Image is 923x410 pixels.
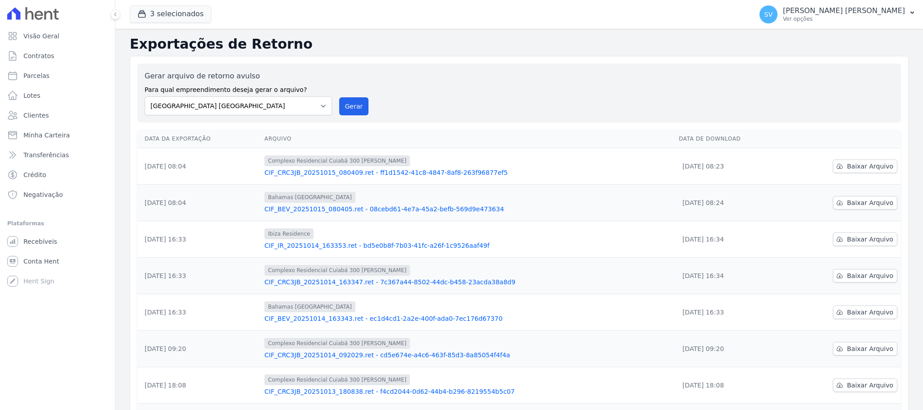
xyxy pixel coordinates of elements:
[264,351,672,360] a: CIF_CRC3JB_20251014_092029.ret - cd5e674e-a4c6-463f-85d3-8a85054f4f4a
[847,271,893,280] span: Baixar Arquivo
[4,252,111,270] a: Conta Hent
[23,190,63,199] span: Negativação
[675,331,786,367] td: [DATE] 09:20
[4,27,111,45] a: Visão Geral
[23,32,59,41] span: Visão Geral
[23,170,46,179] span: Crédito
[675,221,786,258] td: [DATE] 16:34
[7,218,108,229] div: Plataformas
[264,228,314,239] span: Ibiza Residence
[4,47,111,65] a: Contratos
[675,185,786,221] td: [DATE] 08:24
[130,5,211,23] button: 3 selecionados
[137,185,261,221] td: [DATE] 08:04
[264,168,672,177] a: CIF_CRC3JB_20251015_080409.ret - ff1d1542-41c8-4847-8af8-263f96877ef5
[833,232,897,246] a: Baixar Arquivo
[23,71,50,80] span: Parcelas
[137,148,261,185] td: [DATE] 08:04
[4,106,111,124] a: Clientes
[4,146,111,164] a: Transferências
[264,265,410,276] span: Complexo Residencial Cuiabá 300 [PERSON_NAME]
[847,162,893,171] span: Baixar Arquivo
[137,221,261,258] td: [DATE] 16:33
[4,232,111,251] a: Recebíveis
[145,82,332,95] label: Para qual empreendimento deseja gerar o arquivo?
[137,331,261,367] td: [DATE] 09:20
[23,91,41,100] span: Lotes
[847,381,893,390] span: Baixar Arquivo
[4,67,111,85] a: Parcelas
[4,186,111,204] a: Negativação
[847,235,893,244] span: Baixar Arquivo
[264,241,672,250] a: CIF_IR_20251014_163353.ret - bd5e0b8f-7b03-41fc-a26f-1c9526aaf49f
[23,150,69,159] span: Transferências
[137,294,261,331] td: [DATE] 16:33
[23,257,59,266] span: Conta Hent
[264,338,410,349] span: Complexo Residencial Cuiabá 300 [PERSON_NAME]
[833,159,897,173] a: Baixar Arquivo
[833,196,897,210] a: Baixar Arquivo
[130,36,909,52] h2: Exportações de Retorno
[833,342,897,355] a: Baixar Arquivo
[764,11,773,18] span: SV
[264,192,355,203] span: Bahamas [GEOGRAPHIC_DATA]
[137,130,261,148] th: Data da Exportação
[23,111,49,120] span: Clientes
[264,155,410,166] span: Complexo Residencial Cuiabá 300 [PERSON_NAME]
[264,301,355,312] span: Bahamas [GEOGRAPHIC_DATA]
[4,166,111,184] a: Crédito
[264,278,672,287] a: CIF_CRC3JB_20251014_163347.ret - 7c367a44-8502-44dc-b458-23acda38a8d9
[783,6,905,15] p: [PERSON_NAME] [PERSON_NAME]
[752,2,923,27] button: SV [PERSON_NAME] [PERSON_NAME] Ver opções
[675,367,786,404] td: [DATE] 18:08
[847,344,893,353] span: Baixar Arquivo
[4,126,111,144] a: Minha Carteira
[847,198,893,207] span: Baixar Arquivo
[675,258,786,294] td: [DATE] 16:34
[23,51,54,60] span: Contratos
[833,378,897,392] a: Baixar Arquivo
[339,97,369,115] button: Gerar
[23,131,70,140] span: Minha Carteira
[264,374,410,385] span: Complexo Residencial Cuiabá 300 [PERSON_NAME]
[137,258,261,294] td: [DATE] 16:33
[261,130,675,148] th: Arquivo
[783,15,905,23] p: Ver opções
[675,148,786,185] td: [DATE] 08:23
[4,87,111,105] a: Lotes
[145,71,332,82] label: Gerar arquivo de retorno avulso
[675,294,786,331] td: [DATE] 16:33
[264,314,672,323] a: CIF_BEV_20251014_163343.ret - ec1d4cd1-2a2e-400f-ada0-7ec176d67370
[23,237,57,246] span: Recebíveis
[264,387,672,396] a: CIF_CRC3JB_20251013_180838.ret - f4cd2044-0d62-44b4-b296-8219554b5c07
[833,269,897,282] a: Baixar Arquivo
[137,367,261,404] td: [DATE] 18:08
[675,130,786,148] th: Data de Download
[264,205,672,214] a: CIF_BEV_20251015_080405.ret - 08cebd61-4e7a-45a2-befb-569d9e473634
[833,305,897,319] a: Baixar Arquivo
[847,308,893,317] span: Baixar Arquivo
